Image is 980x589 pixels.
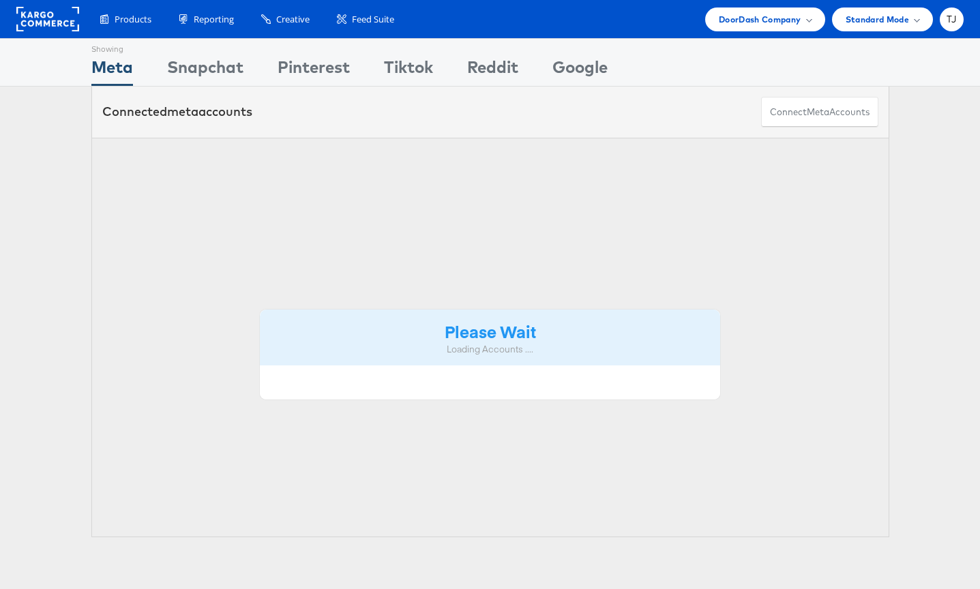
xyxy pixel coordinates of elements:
[270,343,711,356] div: Loading Accounts ....
[552,55,608,86] div: Google
[102,103,252,121] div: Connected accounts
[278,55,350,86] div: Pinterest
[947,15,957,24] span: TJ
[115,13,151,26] span: Products
[846,12,909,27] span: Standard Mode
[384,55,433,86] div: Tiktok
[167,104,198,119] span: meta
[91,55,133,86] div: Meta
[276,13,310,26] span: Creative
[91,39,133,55] div: Showing
[807,106,829,119] span: meta
[467,55,518,86] div: Reddit
[352,13,394,26] span: Feed Suite
[194,13,234,26] span: Reporting
[719,12,801,27] span: DoorDash Company
[761,97,878,127] button: ConnectmetaAccounts
[445,320,536,342] strong: Please Wait
[167,55,243,86] div: Snapchat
